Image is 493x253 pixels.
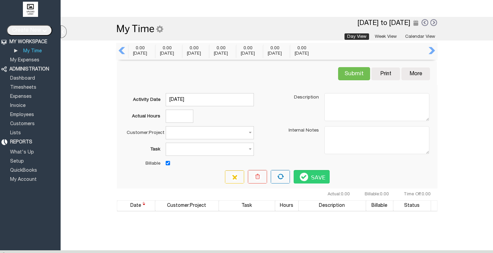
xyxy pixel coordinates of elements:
a: Day View [344,33,369,40]
div: [DATE] [263,51,286,56]
span: 0.00 [156,46,178,51]
a: My Account [9,177,38,182]
div: [DATE] [209,51,232,56]
a: What's Up [9,150,35,154]
a: Timesheets [9,85,37,90]
a: Employees [9,113,35,117]
a: Customers [9,122,36,126]
div: [DATE] [236,51,259,56]
a: Expenses [9,94,33,99]
input: Submit [338,67,370,80]
img: Help [465,3,481,15]
a: Dashboard [9,76,36,81]
div: Date [118,201,154,211]
span: 0.00 [422,192,431,196]
label: Task [127,147,160,152]
label: Customer:Project [127,130,160,136]
div: [DATE] [290,51,313,56]
label: Billable [127,161,160,166]
span: 0.00 [209,46,232,51]
div: Print [375,71,397,77]
span: 0.00 [380,192,389,196]
label: Description [285,95,319,100]
img: upload logo [23,2,38,17]
a: Week View [372,33,399,40]
span: 0.00 [236,46,259,51]
div: Billable: [365,192,389,197]
label: Activity Date [127,97,160,103]
div: Hide Menus [61,25,67,38]
div: ADMINISTRATION [9,66,49,72]
a: QuickBooks [9,168,38,173]
div: Time Off: [404,192,431,197]
img: MyTimeGear.png [116,24,163,34]
div: MY WORKSPACE [9,39,47,45]
label: Actual Hours [127,114,160,119]
button: Repeat [271,170,290,184]
button: Save [294,170,330,184]
iframe: Opens a widget where you can find more information [440,233,476,250]
a: Lists [9,131,22,135]
a: My Time [22,49,43,53]
div: Description [299,201,364,211]
span: 0.00 [341,192,350,196]
div: More [409,71,422,77]
a: Setup [9,159,25,164]
a: Invoice [9,104,27,108]
div: Customer:Project [156,201,217,211]
span: 0.00 [183,46,205,51]
div: ▶ [14,48,19,54]
button: Delete [248,170,267,184]
input: Create New [7,25,52,36]
label: [DATE] to [DATE] [358,20,410,26]
div: Status [394,201,429,211]
div: [DATE] [129,51,152,56]
a: REPORTS [9,140,33,144]
a: Calendar View [402,33,438,40]
span: 0.00 [263,46,286,51]
label: Internal Notes [285,128,319,133]
div: [DATE] [156,51,178,56]
div: Actual: [328,192,350,197]
span: 0.00 [129,46,152,51]
div: Hours [276,201,297,211]
a: My Expenses [9,58,40,62]
div: Billable [367,201,392,211]
button: Clear [225,170,244,184]
span: 0.00 [290,46,313,51]
div: Task [220,201,273,211]
div: [DATE] [183,51,205,56]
